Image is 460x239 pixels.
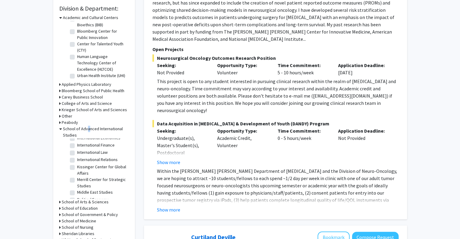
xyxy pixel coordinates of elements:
[63,126,129,138] h3: School of Advanced International Studies
[217,127,269,134] p: Opportunity Type:
[5,212,26,234] iframe: Chat
[62,231,94,237] h3: Sheridan Libraries
[273,127,334,166] div: 0 - 5 hours/week
[334,127,394,166] div: Not Provided
[157,127,208,134] p: Seeking:
[77,15,127,28] label: Berman Institute of Bioethics (BIB)
[62,113,72,119] h3: Other
[62,107,127,113] h3: Krieger School of Arts and Sciences
[334,62,394,76] div: [DATE]
[62,199,109,205] h3: School of Arts & Sciences
[62,212,118,218] h3: School of Government & Policy
[278,127,329,134] p: Time Commitment:
[152,46,399,53] p: Open Projects
[273,62,334,76] div: 5 - 10 hours/week
[338,62,390,69] p: Application Deadline:
[157,206,180,213] button: Show more
[62,224,93,231] h3: School of Nursing
[157,62,208,69] p: Seeking:
[77,28,127,41] label: Bloomberg Center for Public Innovation
[77,157,118,163] label: International Relations
[62,100,112,107] h3: College of Arts and Science
[278,62,329,69] p: Time Commitment:
[77,73,125,79] label: Urban Health Institute (UHI)
[157,167,399,218] p: Within the [PERSON_NAME] [PERSON_NAME] Department of [MEDICAL_DATA] and the Division of Neuro-Onc...
[157,69,208,76] div: Not Provided
[77,53,127,73] label: Human Language Technology Center of Excellence (HLTCOE)
[62,119,78,126] h3: Peabody
[62,81,111,88] h3: Applied Physics Laboratory
[157,134,208,185] div: Undergraduate(s), Master's Student(s), Postdoctoral Researcher(s) / Research Staff, Medical Resid...
[217,62,269,69] p: Opportunity Type:
[157,159,180,166] button: Show more
[62,218,96,224] h3: School of Medicine
[63,15,118,21] h3: Academic and Cultural Centers
[77,189,113,195] label: Middle East Studies
[59,5,129,12] h2: Division & Department:
[77,164,127,176] label: Kissinger Center for Global Affairs
[77,176,127,189] label: Merrill Center for Strategic Studies
[157,78,399,114] div: This project is open to any student interested in pursuing clinical research within the realm of ...
[77,41,127,53] label: Center for Talented Youth (CTY)
[338,127,390,134] p: Application Deadline:
[152,54,399,62] span: Neurosurgical Oncology Outcomes Research Position
[213,127,273,166] div: Academic Credit, Volunteer
[62,88,124,94] h3: Bloomberg School of Public Health
[152,120,399,127] span: Data Acquisition in [MEDICAL_DATA] & Development of Youth (DANDY) Program
[77,196,109,203] label: Political Economy
[62,94,103,100] h3: Carey Business School
[77,142,115,148] label: International Finance
[77,149,108,156] label: International Law
[213,62,273,76] div: Volunteer
[62,205,98,212] h3: School of Education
